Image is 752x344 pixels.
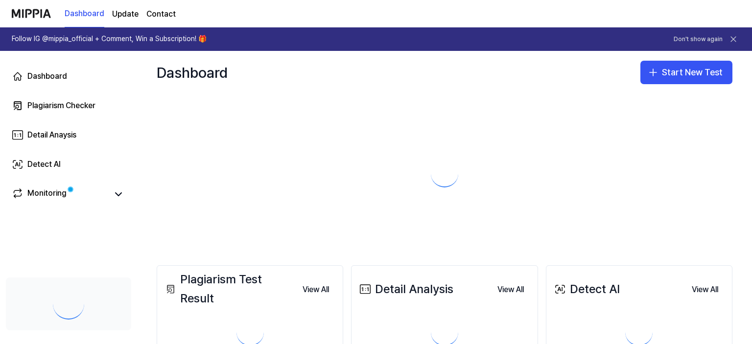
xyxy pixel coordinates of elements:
a: Monitoring [12,187,108,201]
a: Update [112,8,139,20]
button: View All [684,280,726,299]
div: Detect AI [552,280,620,298]
div: Dashboard [27,70,67,82]
a: Plagiarism Checker [6,94,131,117]
div: Detail Analysis [357,280,453,298]
a: View All [295,279,337,299]
h1: Follow IG @mippia_official + Comment, Win a Subscription! 🎁 [12,34,207,44]
a: Detect AI [6,153,131,176]
div: Plagiarism Test Result [163,270,295,308]
a: Dashboard [6,65,131,88]
button: View All [295,280,337,299]
a: Contact [146,8,176,20]
div: Dashboard [157,61,228,84]
button: View All [490,280,532,299]
button: Start New Test [640,61,732,84]
a: View All [684,279,726,299]
div: Plagiarism Checker [27,100,95,112]
div: Detail Anaysis [27,129,76,141]
button: Don't show again [674,35,723,44]
a: View All [490,279,532,299]
a: Dashboard [65,0,104,27]
div: Monitoring [27,187,67,201]
a: Detail Anaysis [6,123,131,147]
div: Detect AI [27,159,61,170]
